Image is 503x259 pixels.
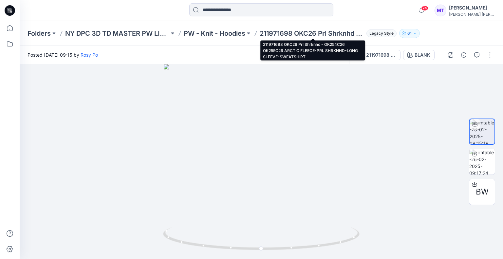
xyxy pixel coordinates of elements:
[366,51,396,59] div: 211971698 OKC26 Prl Shrknhd - OK254C26 OK255C26 ARCTIC FLEECE-PRL SHRKNHD-LONG SLEEVE-SWEATSHIRT
[449,12,495,17] div: [PERSON_NAME] [PERSON_NAME]
[415,51,430,59] div: BLANK
[407,30,412,37] p: 61
[399,29,420,38] button: 61
[470,119,494,144] img: turntable-26-02-2025-09:15:19
[476,186,489,198] span: BW
[403,50,435,60] button: BLANK
[260,29,364,38] p: 211971698 OKC26 Prl Shrknhd - OK254C26 OK255C26 ARCTIC FLEECE-PRL SHRKNHD-LONG SLEEVE-SWEATSHIRT
[184,29,245,38] a: PW - Knit - Hoodies
[421,6,428,11] span: 74
[81,52,98,58] a: Rosy Po
[364,29,397,38] button: Legacy Style
[458,50,469,60] button: Details
[366,29,397,37] span: Legacy Style
[449,4,495,12] div: [PERSON_NAME]
[435,5,446,16] div: MT
[355,50,401,60] button: 211971698 OKC26 Prl Shrknhd - OK254C26 OK255C26 ARCTIC FLEECE-PRL SHRKNHD-LONG SLEEVE-SWEATSHIRT
[28,51,98,58] span: Posted [DATE] 09:15 by
[28,29,51,38] a: Folders
[469,149,495,175] img: turntable-26-02-2025-09:17:24
[65,29,169,38] a: NY DPC 3D TD MASTER PW LIBRARY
